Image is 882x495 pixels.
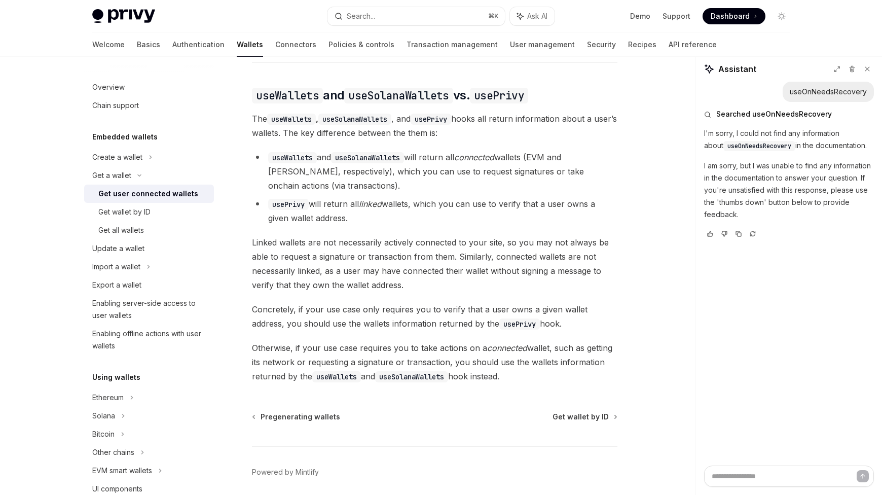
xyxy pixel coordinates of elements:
div: Export a wallet [92,279,141,291]
span: Linked wallets are not necessarily actively connected to your site, so you may not always be able... [252,235,617,292]
span: The , and hooks all return information about a user’s wallets. The key difference between the the... [252,112,617,140]
a: Transaction management [407,32,498,57]
div: Bitcoin [92,428,115,440]
div: Chain support [92,99,139,112]
code: usePrivy [499,319,540,330]
code: useSolanaWallets [375,371,448,382]
span: Dashboard [711,11,750,21]
span: Searched useOnNeedsRecovery [716,109,832,119]
code: useWallets [268,152,317,163]
p: I am sorry, but I was unable to find any information in the documentation to answer your question... [704,160,874,221]
button: Toggle dark mode [774,8,790,24]
a: Welcome [92,32,125,57]
div: EVM smart wallets [92,465,152,477]
span: Otherwise, if your use case requires you to take actions on a wallet, such as getting its network... [252,341,617,383]
a: Powered by Mintlify [252,467,319,477]
code: usePrivy [268,199,309,210]
code: useSolanaWallets [344,88,453,103]
span: and vs. [252,87,528,103]
div: Get all wallets [98,224,144,236]
li: and will return all wallets (EVM and [PERSON_NAME], respectively), which you can use to request s... [252,150,617,193]
a: User management [510,32,575,57]
span: Concretely, if your use case only requires you to verify that a user owns a given wallet address,... [252,302,617,331]
a: Get wallet by ID [84,203,214,221]
img: light logo [92,9,155,23]
a: Enabling offline actions with user wallets [84,325,214,355]
a: Support [663,11,690,21]
div: Import a wallet [92,261,140,273]
span: useOnNeedsRecovery [727,142,791,150]
a: API reference [669,32,717,57]
div: Update a wallet [92,242,144,255]
a: Authentication [172,32,225,57]
a: Security [587,32,616,57]
a: Enabling server-side access to user wallets [84,294,214,325]
div: useOnNeedsRecovery [790,87,867,97]
strong: , [267,114,391,124]
a: Recipes [628,32,656,57]
h5: Embedded wallets [92,131,158,143]
button: Send message [857,470,869,482]
a: Export a wallet [84,276,214,294]
code: useWallets [312,371,361,382]
a: Update a wallet [84,239,214,258]
div: UI components [92,483,142,495]
div: Ethereum [92,392,124,404]
div: Search... [347,10,375,22]
li: will return all wallets, which you can use to verify that a user owns a given wallet address. [252,197,617,225]
div: Get user connected wallets [98,188,198,200]
a: Pregenerating wallets [253,412,340,422]
code: useSolanaWallets [331,152,404,163]
code: useSolanaWallets [318,114,391,125]
em: connected [454,152,494,162]
span: ⌘ K [488,12,499,20]
code: usePrivy [411,114,451,125]
a: Dashboard [703,8,765,24]
span: Get wallet by ID [553,412,609,422]
a: Connectors [275,32,316,57]
div: Create a wallet [92,151,142,163]
button: Ask AI [510,7,555,25]
code: useWallets [267,114,316,125]
a: Wallets [237,32,263,57]
div: Overview [92,81,125,93]
a: Basics [137,32,160,57]
div: Enabling offline actions with user wallets [92,328,208,352]
div: Enabling server-side access to user wallets [92,297,208,322]
a: Chain support [84,96,214,115]
a: Get all wallets [84,221,214,239]
div: Other chains [92,446,134,458]
span: Ask AI [527,11,547,21]
button: Searched useOnNeedsRecovery [704,109,874,119]
a: Demo [630,11,650,21]
a: Policies & controls [328,32,394,57]
em: connected [487,343,527,353]
div: Solana [92,410,115,422]
h5: Using wallets [92,371,140,383]
a: Get user connected wallets [84,185,214,203]
span: Assistant [718,63,756,75]
code: usePrivy [470,88,528,103]
em: linked [359,199,382,209]
a: Get wallet by ID [553,412,616,422]
button: Search...⌘K [327,7,505,25]
p: I'm sorry, I could not find any information about in the documentation. [704,127,874,152]
div: Get a wallet [92,169,131,182]
a: Overview [84,78,214,96]
div: Get wallet by ID [98,206,151,218]
span: Pregenerating wallets [261,412,340,422]
code: useWallets [252,88,323,103]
